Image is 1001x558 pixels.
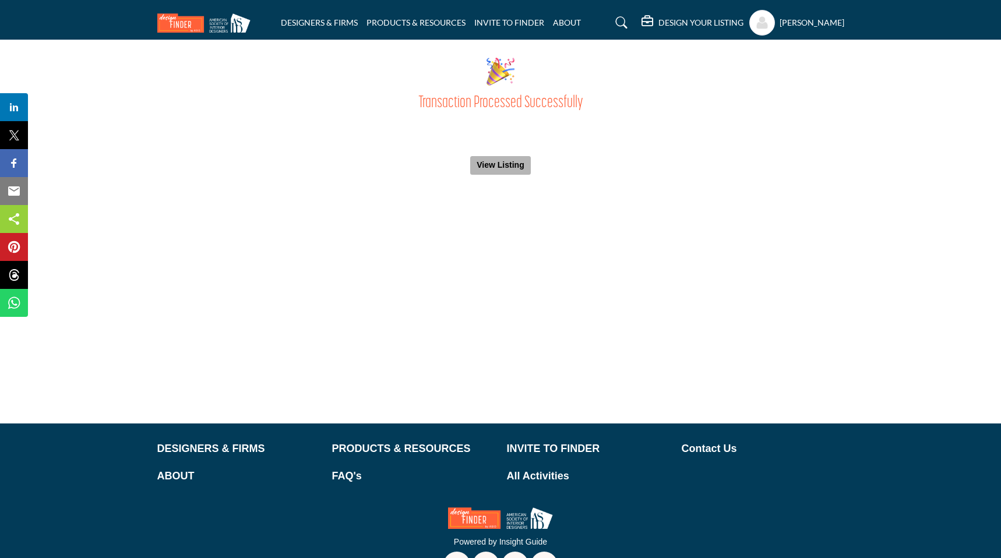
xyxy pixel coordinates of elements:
[474,17,544,27] a: INVITE TO FINDER
[780,17,844,29] h5: [PERSON_NAME]
[507,441,669,457] a: INVITE TO FINDER
[366,17,466,27] a: PRODUCTS & RESOURCES
[281,17,358,27] a: DESIGNERS & FIRMS
[332,468,495,484] a: FAQ's
[157,468,320,484] a: ABOUT
[470,156,531,175] button: View Listing
[157,13,256,33] img: Site Logo
[682,441,844,457] a: Contact Us
[553,17,581,27] a: ABOUT
[658,17,743,28] h5: DESIGN YOUR LISTING
[749,10,775,36] button: Show hide supplier dropdown
[507,468,669,484] a: All Activities
[487,58,514,86] img: thank%20you.svg
[448,507,553,529] img: No Site Logo
[332,441,495,457] a: PRODUCTS & RESOURCES
[454,537,547,546] a: Powered by Insight Guide
[604,13,635,32] a: Search
[157,441,320,457] a: DESIGNERS & FIRMS
[642,16,743,30] div: DESIGN YOUR LISTING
